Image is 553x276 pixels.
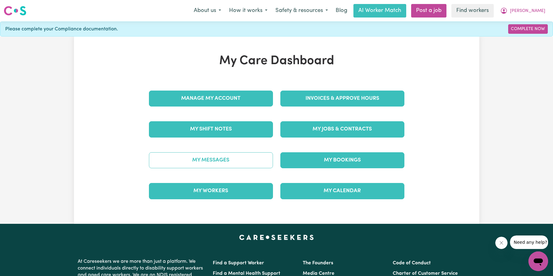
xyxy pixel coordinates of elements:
a: My Messages [149,152,273,168]
a: Careseekers home page [239,235,314,240]
button: Safety & resources [271,4,332,17]
a: Complete Now [508,24,548,34]
a: Invoices & Approve Hours [280,91,404,107]
h1: My Care Dashboard [145,54,408,68]
button: My Account [496,4,549,17]
a: Careseekers logo [4,4,26,18]
a: My Calendar [280,183,404,199]
a: Find a Support Worker [213,261,264,266]
img: Careseekers logo [4,5,26,16]
a: My Shift Notes [149,121,273,137]
span: [PERSON_NAME] [510,8,545,14]
iframe: Message from company [510,235,548,249]
button: About us [190,4,225,17]
a: The Founders [303,261,333,266]
a: My Workers [149,183,273,199]
iframe: Close message [495,237,508,249]
a: Charter of Customer Service [393,271,458,276]
a: Post a job [411,4,446,17]
a: Code of Conduct [393,261,431,266]
span: Please complete your Compliance documentation. [5,25,118,33]
a: Manage My Account [149,91,273,107]
a: AI Worker Match [353,4,406,17]
a: Media Centre [303,271,334,276]
iframe: Button to launch messaging window [528,251,548,271]
a: Blog [332,4,351,17]
a: Find workers [451,4,494,17]
a: My Jobs & Contracts [280,121,404,137]
button: How it works [225,4,271,17]
a: My Bookings [280,152,404,168]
